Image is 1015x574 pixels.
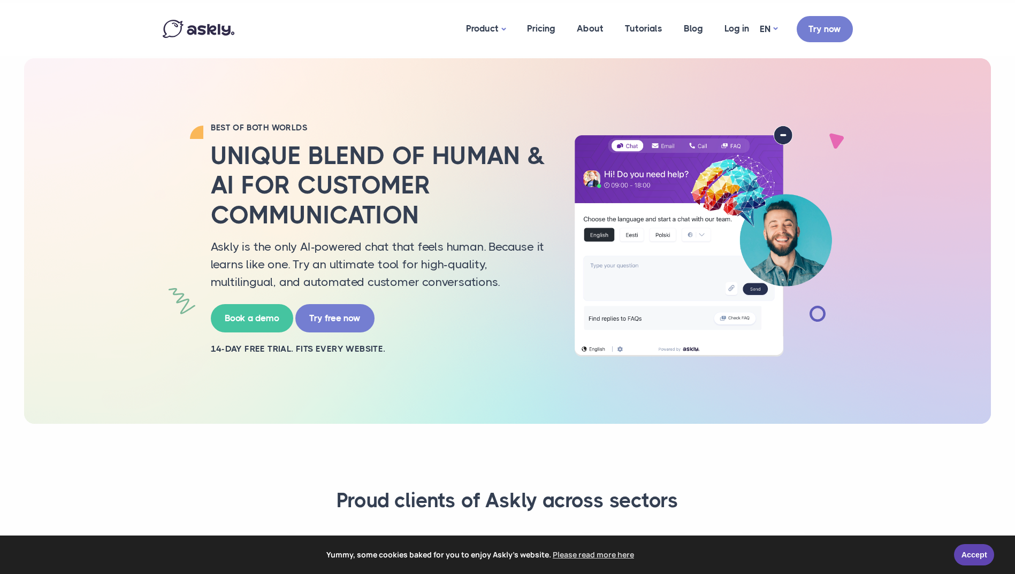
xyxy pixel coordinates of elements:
img: AI multilingual chat [564,126,842,356]
a: Blog [673,3,714,55]
a: Electronics & Office [467,532,585,562]
a: Product [455,3,516,56]
a: Sport & Hobby [587,532,681,562]
a: Book a demo [211,304,293,332]
h2: Unique blend of human & AI for customer communication [211,141,548,230]
a: Log in [714,3,760,55]
h2: BEST OF BOTH WORLDS [211,122,548,133]
p: Askly is the only AI-powered chat that feels human. Because it learns like one. Try an ultimate t... [211,238,548,291]
a: Services [396,532,464,562]
a: E-commerce [205,532,291,562]
a: Horeca [684,532,745,562]
a: Pricing [516,3,566,55]
a: Try free now [295,304,375,332]
span: Yummy, some cookies baked for you to enjoy Askly's website. [16,547,947,563]
a: EN [760,21,777,37]
img: Askly [163,20,234,38]
h3: Proud clients of Askly across sectors [176,488,840,514]
a: Tutorials [614,3,673,55]
a: Home & Garden [293,532,394,562]
a: Beauty [747,532,807,562]
h2: 14-day free trial. Fits every website. [211,343,548,355]
a: Try now [797,16,853,42]
a: Accept [954,544,994,565]
a: learn more about cookies [551,547,636,563]
a: About [566,3,614,55]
